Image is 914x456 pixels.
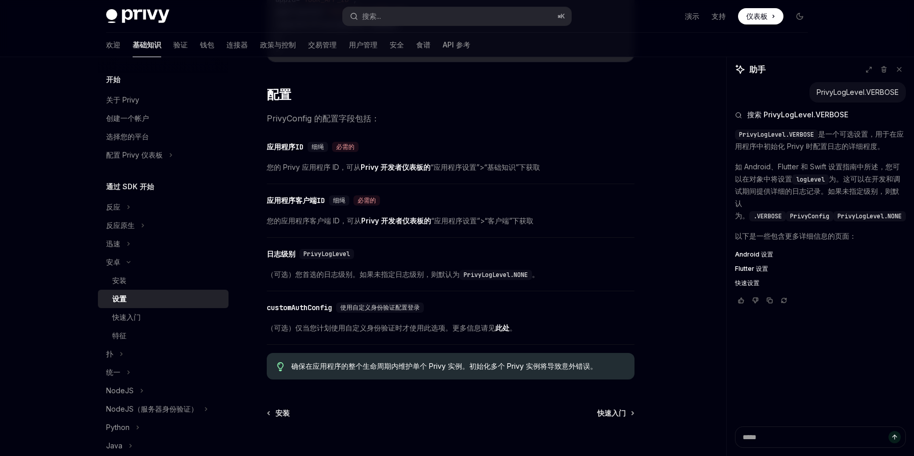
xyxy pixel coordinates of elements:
[361,163,430,171] font: Privy 开发者仪表板的
[308,40,337,49] font: 交易管理
[200,40,214,49] font: 钱包
[837,212,902,220] span: PrivyLogLevel.NONE
[98,308,229,326] a: 快速入门
[268,408,290,418] a: 安装
[790,212,829,220] span: PrivyConfig
[106,202,120,211] font: 反应
[742,211,749,220] font: 。
[557,12,561,20] font: ⌘
[792,8,808,24] button: 切换暗模式
[106,40,120,49] font: 欢迎
[495,323,510,332] font: 此处
[173,33,188,57] a: 验证
[106,95,139,104] font: 关于 Privy
[735,265,768,272] font: Flutter 设置
[106,386,134,395] font: NodeJS
[495,323,510,333] a: 此处
[260,33,296,57] a: 政策与控制
[226,33,248,57] a: 连接器
[390,33,404,57] a: 安全
[112,294,126,303] font: 设置
[133,40,161,49] font: 基础知识
[349,33,377,57] a: 用户管理
[98,109,229,128] a: 创建一个帐户
[275,409,290,417] font: 安装
[735,265,906,273] a: Flutter 设置
[349,40,377,49] font: 用户管理
[98,128,229,146] a: 选择您的平台
[888,431,901,443] button: 发送消息
[267,87,291,102] font: 配置
[173,40,188,49] font: 验证
[362,12,381,20] font: 搜索...
[735,279,759,287] font: 快速设置
[98,290,229,308] a: 设置
[106,9,169,23] img: 深色标志
[106,132,149,141] font: 选择您的平台
[735,279,906,287] a: 快速设置
[735,162,900,183] font: 如 Android、Flutter 和 Swift 设置指南中所述，您可以在对象
[267,303,332,312] font: customAuthConfig
[416,40,430,49] font: 食谱
[340,303,420,312] font: 使用自定义身份验证配置登录
[106,441,122,450] font: Java
[735,130,904,150] font: 是一个可选设置，用于在应用程序中初始化 Privy 时配置日志的详细程度。
[753,212,782,220] span: .VERBOSE
[267,113,379,123] font: PrivyConfig 的配置字段包括：
[358,196,376,205] font: 必需的
[112,276,126,285] font: 安装
[267,142,303,151] font: 应用程序ID
[98,91,229,109] a: 关于 Privy
[267,249,295,259] font: 日志级别
[112,313,141,321] font: 快速入门
[267,216,361,225] font: 您的应用程序客户端 ID，可从
[106,75,120,84] font: 开始
[106,404,198,413] font: NodeJS（服务器身份验证）
[685,12,699,20] font: 演示
[267,323,495,332] font: （可选）仅当您计划使用自定义身份验证时才使用此选项。更多信息请见
[361,216,431,225] a: Privy 开发者仪表板的
[333,196,345,205] font: 细绳
[106,423,130,432] font: Python
[747,110,848,119] font: 搜索 PrivyLogLevel.VERBOSE
[796,175,825,184] span: logLevel
[106,368,120,376] font: 统一
[510,323,517,332] font: 。
[749,64,766,74] font: 助手
[829,174,836,183] font: 为
[98,271,229,290] a: 安装
[735,250,906,259] a: Android 设置
[291,362,597,370] font: 确保在应用程序的整个生命周期内维护单个 Privy 实例。初始化多个 Privy 实例将导致意外错误。
[133,33,161,57] a: 基础知识
[561,12,565,20] font: K
[106,239,120,248] font: 迅速
[712,12,726,20] font: 支持
[277,362,284,371] svg: 提示
[106,33,120,57] a: 欢迎
[106,182,154,191] font: 通过 SDK 开始
[260,40,296,49] font: 政策与控制
[308,33,337,57] a: 交易管理
[460,270,532,280] code: PrivyLogLevel.NONE
[343,7,571,26] button: 搜索...⌘K
[532,270,539,278] font: 。
[735,174,900,220] font: 。这可以在开发和调试期间提供详细的日志记录。如果未指定级别，则默认为
[112,331,126,340] font: 特征
[267,270,460,278] font: （可选）您首选的日志级别。如果未指定日志级别，则默认为
[267,163,361,171] font: 您的 Privy 应用程序 ID，可从
[735,250,773,258] font: Android 设置
[739,131,814,139] span: PrivyLogLevel.VERBOSE
[817,88,899,96] font: PrivyLogLevel.VERBOSE
[597,408,633,418] a: 快速入门
[735,232,856,240] font: 以下是一些包含更多详细信息的页面：
[746,12,768,20] font: 仪表板
[430,163,540,171] font: “应用程序设置”>“基础知识”下获取
[106,258,120,266] font: 安卓
[361,163,430,172] a: Privy 开发者仪表板的
[735,110,906,120] button: 搜索 PrivyLogLevel.VERBOSE
[361,216,431,225] font: Privy 开发者仪表板的
[106,349,113,358] font: 扑
[416,33,430,57] a: 食谱
[106,150,163,159] font: 配置 Privy 仪表板
[443,40,470,49] font: API 参考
